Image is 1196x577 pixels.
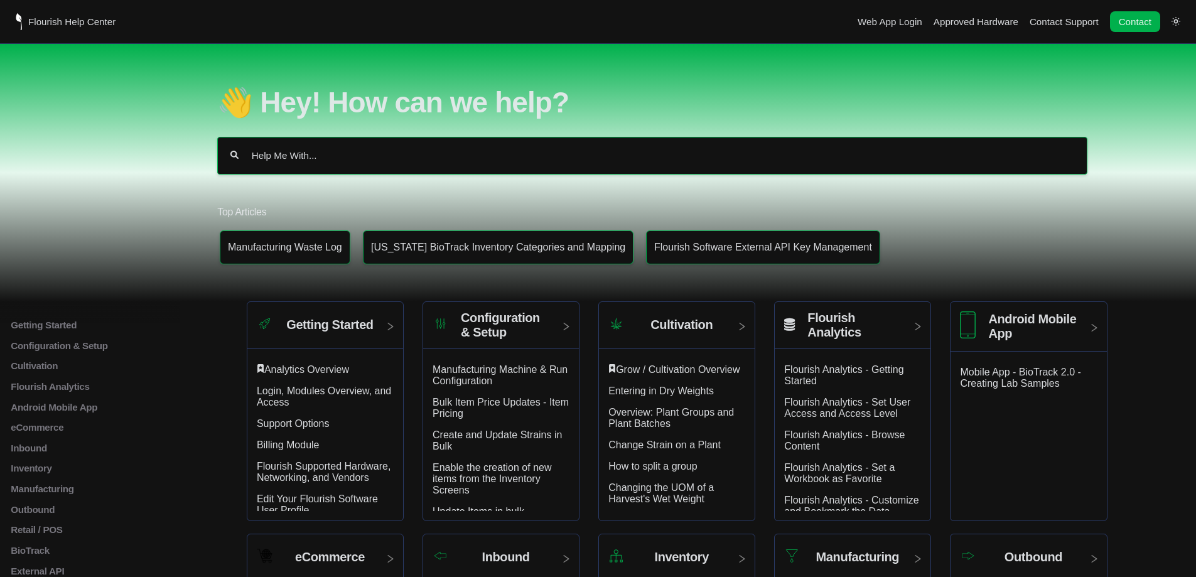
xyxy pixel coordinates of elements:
[433,316,448,332] img: Category icon
[247,311,403,349] a: Category icon Getting Started
[608,461,697,472] a: How to split a group article
[807,311,902,340] h2: Flourish Analytics
[9,565,206,576] a: External API
[784,462,895,484] a: Flourish Analytics - Set a Workbook as Favorite article
[433,550,448,561] img: Category icon
[646,230,880,264] a: Article: Flourish Software External API Key Management
[217,205,1087,219] h2: Top Articles
[608,386,714,396] a: Entering in Dry Weights article
[257,439,320,450] a: Billing Module article
[934,16,1018,27] a: Approved Hardware navigation item
[264,364,349,375] a: Analytics Overview article
[257,461,391,483] a: Flourish Supported Hardware, Networking, and Vendors article
[482,550,530,564] h2: Inbound
[1172,16,1180,26] a: Switch dark mode setting
[433,506,524,517] a: Update Items in bulk article
[423,311,579,349] a: Category icon Configuration & Setup
[816,550,900,564] h2: Manufacturing
[433,397,569,419] a: Bulk Item Price Updates - Item Pricing article
[1110,11,1160,32] a: Contact
[228,242,342,253] p: Manufacturing Waste Log
[784,548,800,564] img: Category icon
[650,318,713,332] h2: Cultivation
[9,504,206,515] a: Outbound
[784,429,905,451] a: Flourish Analytics - Browse Content article
[960,367,1080,389] a: Mobile App - BioTrack 2.0 - Creating Lab Samples article
[16,13,22,30] img: Flourish Help Center Logo
[286,318,373,332] h2: Getting Started
[960,311,976,338] img: Category icon
[9,340,206,351] a: Configuration & Setup
[608,407,734,429] a: Overview: Plant Groups and Plant Batches article
[433,364,568,386] a: Manufacturing Machine & Run Configuration article
[654,242,872,253] p: Flourish Software External API Key Management
[295,550,365,564] h2: eCommerce
[371,242,625,253] p: [US_STATE] BioTrack Inventory Categories and Mapping
[1107,13,1163,31] li: Contact desktop
[1030,16,1099,27] a: Contact Support navigation item
[784,495,919,517] a: Flourish Analytics - Customize and Bookmark the Data article
[28,16,116,27] span: Flourish Help Center
[9,422,206,433] a: eCommerce
[257,316,272,332] img: Category icon
[9,545,206,556] a: BioTrack
[9,463,206,473] a: Inventory
[16,13,116,30] a: Flourish Help Center
[257,364,394,375] div: ​
[9,401,206,412] a: Android Mobile App
[257,493,378,515] a: Edit Your Flourish Software User Profile article
[257,386,391,407] a: Login, Modules Overview, and Access article
[960,550,976,561] img: Category icon
[775,311,930,349] a: Flourish Analytics
[363,230,633,264] a: Article: New York BioTrack Inventory Categories and Mapping
[988,312,1078,341] h2: Android Mobile App
[951,311,1106,352] a: Category icon Android Mobile App
[220,230,350,264] a: Article: Manufacturing Waste Log
[784,364,903,386] a: Flourish Analytics - Getting Started article
[608,316,624,332] img: Category icon
[608,439,721,450] a: Change Strain on a Plant article
[9,524,206,535] a: Retail / POS
[9,483,206,494] a: Manufacturing
[461,311,551,340] h2: Configuration & Setup
[9,360,206,371] a: Cultivation
[616,364,740,375] a: Grow / Cultivation Overview article
[599,311,755,349] a: Category icon Cultivation
[257,418,330,429] a: Support Options article
[217,85,1087,119] h1: 👋 Hey! How can we help?
[608,364,745,375] div: ​
[608,482,714,504] a: Changing the UOM of a Harvest's Wet Weight article
[257,364,264,373] svg: Featured
[217,186,1087,276] section: Top Articles
[858,16,922,27] a: Web App Login navigation item
[433,429,562,451] a: Create and Update Strains in Bulk article
[1005,550,1062,564] h2: Outbound
[9,381,206,392] a: Flourish Analytics
[251,149,1027,162] input: Help Me With...
[784,397,910,419] a: Flourish Analytics - Set User Access and Access Level article
[608,364,616,373] svg: Featured
[9,443,206,453] a: Inbound
[655,550,709,564] h2: Inventory
[433,462,551,495] a: Enable the creation of new items from the Inventory Screens article
[257,548,272,564] img: Category icon
[608,548,624,564] img: Category icon
[9,320,206,330] a: Getting Started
